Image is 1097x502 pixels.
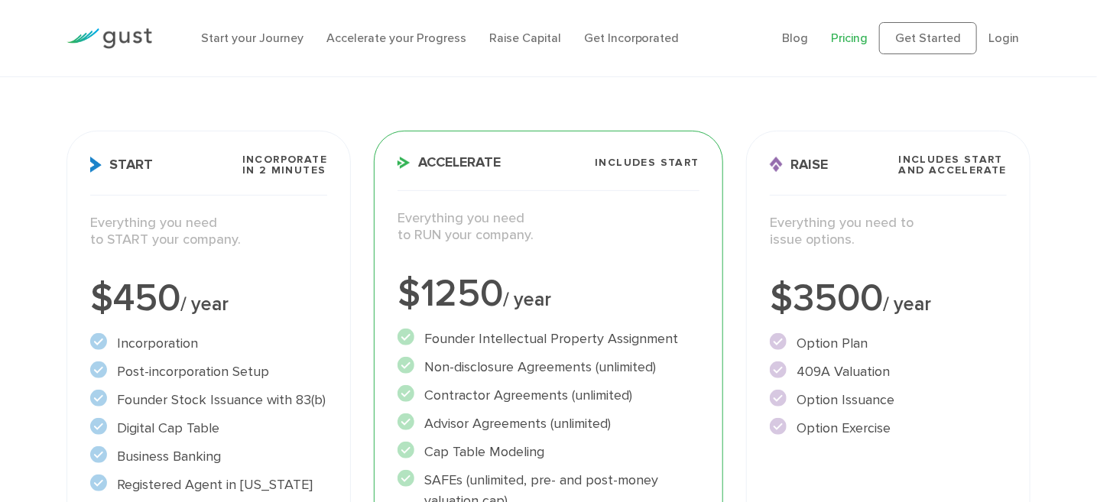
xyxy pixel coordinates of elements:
[90,333,327,354] li: Incorporation
[242,154,327,176] span: Incorporate in 2 Minutes
[988,31,1019,45] a: Login
[489,31,561,45] a: Raise Capital
[398,413,699,434] li: Advisor Agreements (unlimited)
[398,329,699,349] li: Founder Intellectual Property Assignment
[899,154,1008,176] span: Includes START and ACCELERATE
[770,390,1007,410] li: Option Issuance
[90,280,327,318] div: $450
[398,357,699,377] li: Non-disclosure Agreements (unlimited)
[201,31,303,45] a: Start your Journey
[398,210,699,245] p: Everything you need to RUN your company.
[770,280,1007,318] div: $3500
[180,293,229,316] span: / year
[90,418,327,439] li: Digital Cap Table
[398,442,699,462] li: Cap Table Modeling
[67,28,152,49] img: Gust Logo
[831,31,868,45] a: Pricing
[90,157,153,173] span: Start
[90,474,327,495] li: Registered Agent in [US_STATE]
[770,215,1007,249] p: Everything you need to issue options.
[90,215,327,249] p: Everything you need to START your company.
[595,157,699,168] span: Includes START
[770,157,828,173] span: Raise
[879,22,977,54] a: Get Started
[398,275,699,313] div: $1250
[503,288,551,311] span: / year
[782,31,808,45] a: Blog
[90,361,327,382] li: Post-incorporation Setup
[883,293,931,316] span: / year
[90,446,327,467] li: Business Banking
[584,31,680,45] a: Get Incorporated
[770,333,1007,354] li: Option Plan
[326,31,466,45] a: Accelerate your Progress
[770,418,1007,439] li: Option Exercise
[398,385,699,406] li: Contractor Agreements (unlimited)
[90,157,102,173] img: Start Icon X2
[90,390,327,410] li: Founder Stock Issuance with 83(b)
[398,156,501,170] span: Accelerate
[770,361,1007,382] li: 409A Valuation
[398,157,411,169] img: Accelerate Icon
[770,157,783,173] img: Raise Icon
